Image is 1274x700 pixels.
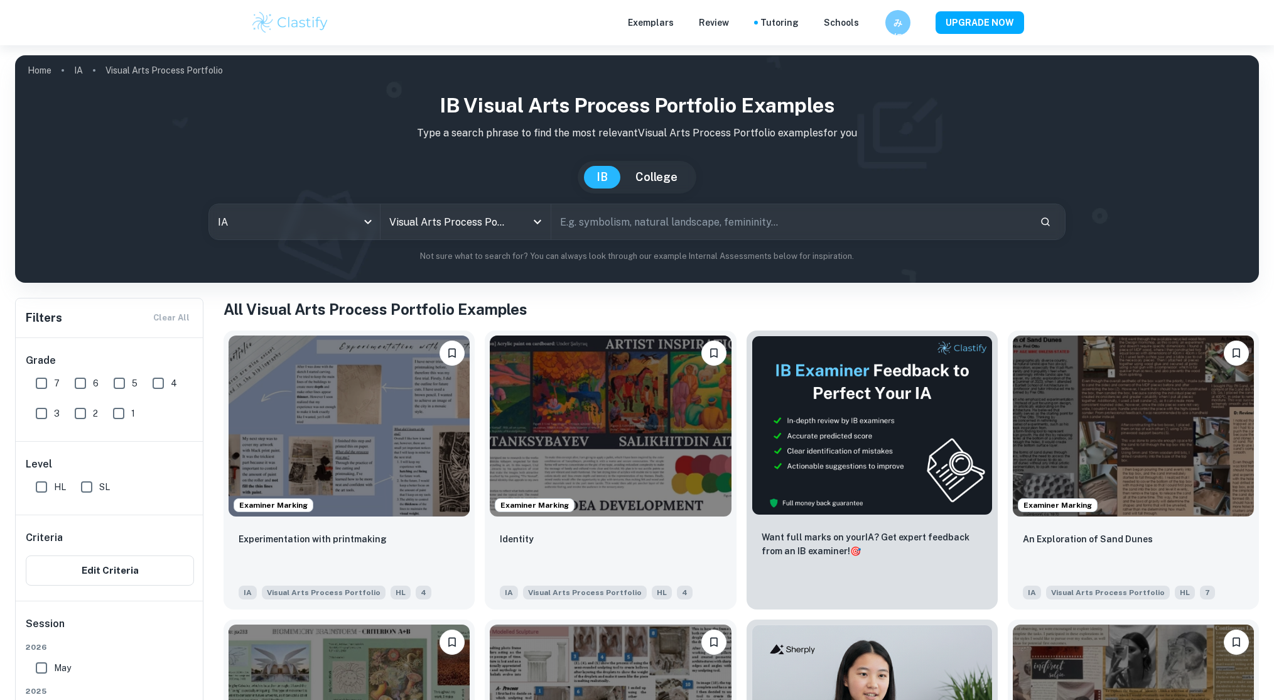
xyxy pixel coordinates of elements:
img: Thumbnail [752,336,993,515]
img: profile cover [15,55,1259,283]
span: Visual Arts Process Portfolio [1046,586,1170,599]
img: Visual Arts Process Portfolio IA example thumbnail: Experimentation with printmaking [229,336,470,517]
span: HL [391,586,411,599]
img: Visual Arts Process Portfolio IA example thumbnail: Identity [490,336,731,517]
span: HL [54,480,66,494]
button: Bookmark [440,630,465,655]
span: 4 [416,586,431,599]
h6: Grade [26,353,194,368]
img: Visual Arts Process Portfolio IA example thumbnail: An Exploration of Sand Dunes [1013,336,1254,517]
span: 3 [54,407,60,420]
h6: Filters [26,309,62,327]
a: IA [74,62,83,79]
span: SL [99,480,110,494]
button: Help and Feedback [869,19,875,26]
button: Bookmark [701,630,726,655]
button: UPGRADE NOW [936,11,1024,34]
span: IA [1023,586,1041,599]
button: Edit Criteria [26,555,194,586]
span: 🎯 [850,546,861,556]
span: IA [239,586,257,599]
span: IA [500,586,518,599]
button: Bookmark [701,341,726,366]
button: College [623,166,690,189]
button: Bookmark [1224,630,1249,655]
a: Examiner MarkingBookmarkIdentityIAVisual Arts Process PortfolioHL4 [485,331,736,610]
span: Visual Arts Process Portfolio [262,586,386,599]
h6: みに [890,16,905,30]
span: May [54,661,71,675]
a: ThumbnailWant full marks on yourIA? Get expert feedback from an IB examiner! [747,331,998,610]
p: Experimentation with printmaking [239,532,387,546]
span: 6 [93,376,99,390]
span: Examiner Marking [495,500,574,511]
span: HL [652,586,672,599]
p: An Exploration of Sand Dunes [1023,532,1153,546]
a: Schools [824,16,859,30]
h6: Level [26,457,194,472]
p: Want full marks on your IA ? Get expert feedback from an IB examiner! [762,530,983,558]
a: Examiner MarkingBookmarkAn Exploration of Sand DunesIAVisual Arts Process PortfolioHL7 [1008,331,1259,610]
h6: Session [26,616,194,642]
span: 2026 [26,642,194,653]
span: 5 [132,376,138,390]
p: Visual Arts Process Portfolio [105,63,223,77]
span: 4 [677,586,693,599]
span: Examiner Marking [1018,500,1097,511]
h6: Criteria [26,530,63,545]
a: Home [28,62,51,79]
button: みに [885,10,910,35]
span: 2 [93,407,98,420]
button: Open [529,213,546,231]
a: Tutoring [760,16,799,30]
input: E.g. symbolism, natural landscape, femininity... [551,204,1029,239]
p: Exemplars [628,16,674,30]
span: Examiner Marking [234,500,313,511]
p: Review [699,16,729,30]
span: 1 [131,407,135,420]
button: Bookmark [440,341,465,366]
span: 2025 [26,686,194,697]
img: Clastify logo [251,10,330,35]
p: Type a search phrase to find the most relevant Visual Arts Process Portfolio examples for you [25,126,1249,141]
span: Visual Arts Process Portfolio [523,586,647,599]
a: Examiner MarkingBookmarkExperimentation with printmakingIAVisual Arts Process PortfolioHL4 [224,331,475,610]
div: IA [209,204,379,239]
span: 7 [1200,586,1215,599]
p: Not sure what to search for? You can always look through our example Internal Assessments below f... [25,250,1249,263]
span: 7 [54,376,60,390]
p: Identity [500,532,534,546]
button: Bookmark [1224,341,1249,366]
button: Search [1035,211,1056,232]
h1: All Visual Arts Process Portfolio Examples [224,298,1259,320]
span: HL [1175,586,1195,599]
h1: IB Visual Arts Process Portfolio examples [25,90,1249,121]
span: 4 [171,376,177,390]
button: IB [584,166,620,189]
